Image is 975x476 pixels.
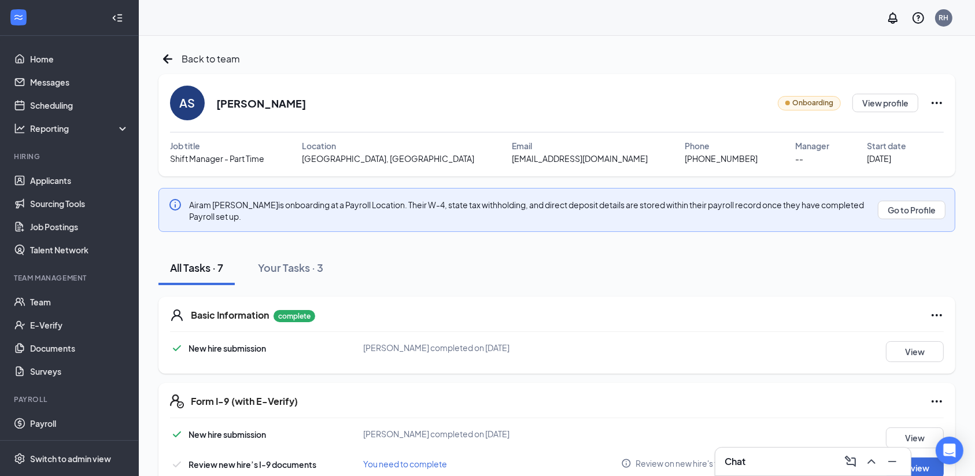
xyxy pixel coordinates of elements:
svg: ChevronUp [865,455,878,468]
button: View profile [852,94,918,112]
svg: WorkstreamLogo [13,12,24,23]
svg: Checkmark [170,457,184,471]
div: RH [939,13,949,23]
a: Talent Network [30,238,129,261]
svg: ComposeMessage [844,455,858,468]
svg: Analysis [14,123,25,134]
span: [DATE] [867,152,891,165]
a: Sourcing Tools [30,192,129,215]
span: Location [302,139,336,152]
svg: Minimize [885,455,899,468]
span: Back to team [182,51,240,66]
p: complete [274,310,315,322]
div: Reporting [30,123,130,134]
div: Team Management [14,273,127,283]
span: Shift Manager - Part Time [170,152,264,165]
span: Job title [170,139,200,152]
h3: Chat [725,455,745,468]
svg: Settings [14,453,25,464]
div: Open Intercom Messenger [936,437,963,464]
div: Your Tasks · 3 [258,260,323,275]
span: New hire submission [189,429,266,440]
button: ComposeMessage [841,452,860,471]
div: Payroll [14,394,127,404]
svg: Ellipses [930,394,944,408]
a: Scheduling [30,94,129,117]
svg: QuestionInfo [911,11,925,25]
svg: Checkmark [170,341,184,355]
span: [PERSON_NAME] completed on [DATE] [364,342,510,353]
svg: Info [621,458,631,468]
svg: Collapse [112,12,123,24]
span: [PERSON_NAME] completed on [DATE] [364,429,510,439]
span: [EMAIL_ADDRESS][DOMAIN_NAME] [512,152,648,165]
button: Go to Profile [878,201,946,219]
svg: Info [168,198,182,212]
span: [GEOGRAPHIC_DATA], [GEOGRAPHIC_DATA] [302,152,474,165]
span: -- [795,152,803,165]
h2: [PERSON_NAME] [216,96,306,110]
span: New hire submission [189,343,266,353]
a: ArrowLeftNewBack to team [158,50,240,68]
button: View [886,341,944,362]
div: Switch to admin view [30,453,111,464]
button: ChevronUp [862,452,881,471]
button: View [886,427,944,448]
a: E-Verify [30,313,129,337]
svg: Ellipses [930,96,944,110]
a: Reports [30,435,129,458]
span: Airam [PERSON_NAME] is onboarding at a Payroll Location. Their W-4, state tax withholding, and di... [189,200,864,222]
a: Messages [30,71,129,94]
span: Manager [795,139,829,152]
svg: FormI9EVerifyIcon [170,394,184,408]
span: Review on new hire's first day [636,457,744,469]
svg: Ellipses [930,308,944,322]
svg: Checkmark [170,427,184,441]
a: Documents [30,337,129,360]
span: Review new hire’s I-9 documents [189,459,316,470]
a: Home [30,47,129,71]
h5: Form I-9 (with E-Verify) [191,395,298,408]
button: Minimize [883,452,902,471]
div: All Tasks · 7 [170,260,223,275]
svg: ArrowLeftNew [158,50,177,68]
svg: Notifications [886,11,900,25]
span: Email [512,139,532,152]
span: You need to complete [364,459,448,469]
div: AS [180,95,195,111]
a: Team [30,290,129,313]
a: Payroll [30,412,129,435]
a: Job Postings [30,215,129,238]
svg: User [170,308,184,322]
a: Surveys [30,360,129,383]
span: Onboarding [792,98,833,109]
span: Phone [685,139,710,152]
span: Start date [867,139,906,152]
h5: Basic Information [191,309,269,322]
a: Applicants [30,169,129,192]
span: [PHONE_NUMBER] [685,152,758,165]
div: Hiring [14,152,127,161]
